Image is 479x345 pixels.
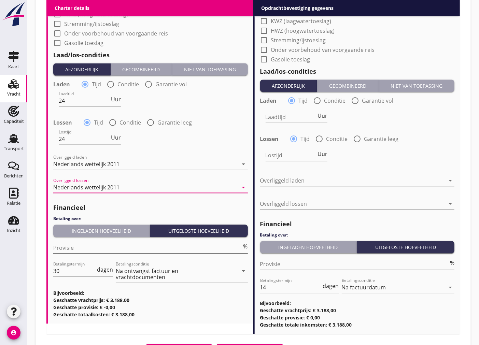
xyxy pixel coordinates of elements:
button: Gecombineerd [111,63,172,75]
button: Afzonderlijk [260,80,318,92]
button: Ingeladen hoeveelheid [260,241,357,253]
label: Garantie leeg [364,135,399,142]
h3: Bijvoorbeeld: [260,300,455,307]
label: Gasolie toeslag [64,40,103,46]
h3: Geschatte totale inkomsten: € 3.188,00 [260,321,455,328]
label: Conditie [119,119,141,126]
div: Uitgeloste hoeveelheid [360,244,452,251]
label: Tijd [299,97,308,104]
div: Inzicht [7,228,20,233]
div: % [242,244,248,249]
i: arrow_drop_down [446,283,454,291]
label: KWZ (laagwatertoeslag) [271,18,332,25]
label: Onder voorbehoud van voorgaande reis [271,46,375,53]
label: Garantie vol [155,81,187,88]
h3: Geschatte provisie: € 0,00 [260,314,455,321]
button: Uitgeloste hoeveelheid [357,241,454,253]
div: Ingeladen hoeveelheid [56,227,147,234]
div: dagen [96,267,113,272]
h4: Betaling over: [53,216,248,222]
img: logo-small.a267ee39.svg [1,2,26,27]
span: Uur [111,135,121,140]
strong: Lossen [260,135,279,142]
h2: Laad/los-condities [53,51,248,60]
div: Na ontvangst factuur en vrachtdocumenten [116,268,226,280]
label: HWZ (hoogwatertoeslag) [271,27,335,34]
div: dagen [322,283,339,289]
label: Conditie [326,135,348,142]
span: Uur [318,113,327,118]
h2: Financieel [53,203,248,212]
i: arrow_drop_down [240,267,248,275]
i: arrow_drop_down [240,183,248,191]
div: Nederlands wettelijk 2011 [53,161,119,167]
div: Vracht [7,92,20,96]
input: Provisie [260,259,449,270]
div: Kaart [8,64,19,69]
div: Uitgeloste hoeveelheid [153,227,245,234]
h3: Geschatte provisie: € -0,00 [53,304,248,311]
h2: Laad/los-condities [260,67,455,76]
i: arrow_drop_down [446,200,454,208]
div: Gecombineerd [113,66,169,73]
h3: Geschatte totaalkosten: € 3.188,00 [53,311,248,318]
input: Provisie [53,242,242,253]
label: Stremming/ijstoeslag [271,37,326,44]
h3: Geschatte vrachtprijs: € 3.188,00 [260,307,455,314]
button: Uitgeloste hoeveelheid [150,225,248,237]
label: Conditie [117,81,139,88]
input: Laadtijd [266,112,316,123]
label: Stremming/ijstoeslag [64,20,119,27]
label: Garantie vol [362,97,394,104]
label: Onder voorbehoud van voorgaande reis [64,30,168,37]
input: Betalingstermijn [53,265,96,276]
label: Garantie leeg [157,119,192,126]
button: Gecombineerd [317,80,379,92]
label: Transportbasis [271,8,310,15]
div: Nederlands wettelijk 2011 [53,184,119,190]
label: Tijd [92,81,101,88]
h4: Betaling over: [260,232,455,238]
strong: Lossen [53,119,72,126]
button: Ingeladen hoeveelheid [53,225,150,237]
i: account_circle [7,326,20,340]
span: Uur [318,151,327,157]
strong: Laden [53,81,70,88]
div: Afzonderlijk [56,66,108,73]
strong: Laden [260,97,277,104]
input: Laadtijd [59,95,110,106]
label: Conditie [324,97,346,104]
div: Capaciteit [4,119,24,124]
input: Lostijd [59,133,110,144]
label: Tijd [301,135,310,142]
button: Niet van toepassing [172,63,248,75]
button: Afzonderlijk [53,63,111,75]
div: Afzonderlijk [263,82,314,89]
div: Berichten [4,174,24,178]
div: Na factuurdatum [342,284,386,290]
span: Uur [111,97,121,102]
h3: Bijvoorbeeld: [53,289,248,297]
input: Betalingstermijn [260,282,322,293]
label: Gasolie toeslag [271,56,310,63]
div: Niet van toepassing [382,82,452,89]
h3: Geschatte vrachtprijs: € 3.188,00 [53,297,248,304]
div: Transport [4,146,24,151]
input: Lostijd [266,150,316,161]
div: Ingeladen hoeveelheid [263,244,354,251]
div: Niet van toepassing [175,66,245,73]
label: HWZ (hoogwatertoeslag) [64,11,128,18]
label: Tijd [94,119,103,126]
h2: Financieel [260,219,455,229]
i: arrow_drop_down [240,160,248,168]
i: arrow_drop_down [446,176,454,185]
div: Gecombineerd [320,82,376,89]
label: KWZ (laagwatertoeslag) [64,1,125,8]
div: % [449,260,454,265]
div: Relatie [7,201,20,205]
button: Niet van toepassing [379,80,455,92]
